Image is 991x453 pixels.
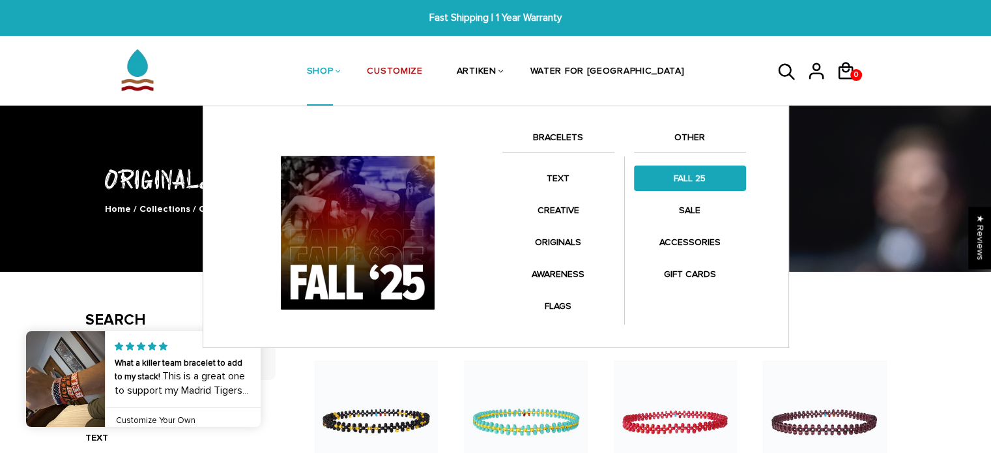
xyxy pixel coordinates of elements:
a: CREATIVE [502,197,614,223]
a: OTHER [634,130,746,152]
a: 0 [836,85,865,87]
a: ORIGINALS [502,229,614,255]
span: ORIGINALS [199,203,248,214]
span: Fast Shipping | 1 Year Warranty [305,10,685,25]
h3: Search [85,311,276,330]
a: CUSTOMIZE [367,38,422,107]
a: WATER FOR [GEOGRAPHIC_DATA] [530,38,685,107]
a: ARTIKEN [457,38,496,107]
a: BRACELETS [502,130,614,152]
span: 0 [851,66,861,84]
div: Click to open Judge.me floating reviews tab [969,207,991,269]
a: TEXT [502,166,614,191]
h1: ORIGINALS [85,161,906,196]
a: GIFT CARDS [634,261,746,287]
a: TEXT [85,432,108,443]
a: AWARENESS [502,261,614,287]
a: ACCESSORIES [634,229,746,255]
a: Collections [139,203,190,214]
span: / [193,203,196,214]
a: FLAGS [502,293,614,319]
span: / [134,203,137,214]
a: SHOP [307,38,334,107]
a: Home [105,203,131,214]
a: SALE [634,197,746,223]
a: FALL 25 [634,166,746,191]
